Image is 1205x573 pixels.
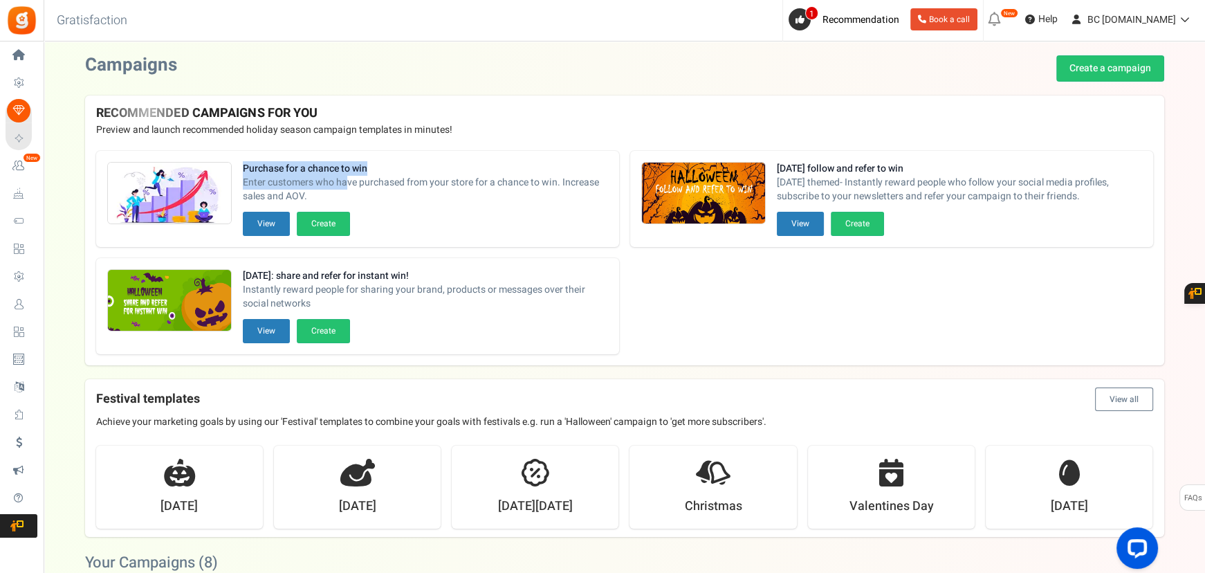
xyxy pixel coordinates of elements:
button: View [243,319,290,343]
em: New [1000,8,1018,18]
h4: RECOMMENDED CAMPAIGNS FOR YOU [96,107,1153,120]
strong: [DATE] follow and refer to win [777,162,1142,176]
strong: Valentines Day [849,498,933,516]
img: Recommended Campaigns [642,163,765,225]
span: [DATE] themed- Instantly reward people who follow your social media profiles, subscribe to your n... [777,176,1142,203]
span: Enter customers who have purchased from your store for a chance to win. Increase sales and AOV. [243,176,608,203]
button: View [243,212,290,236]
strong: [DATE]: share and refer for instant win! [243,269,608,283]
button: View [777,212,824,236]
p: Achieve your marketing goals by using our 'Festival' templates to combine your goals with festiva... [96,415,1153,429]
span: Help [1035,12,1058,26]
span: Instantly reward people for sharing your brand, products or messages over their social networks [243,283,608,311]
img: Recommended Campaigns [108,270,231,332]
h2: Campaigns [85,55,177,75]
em: New [23,153,41,163]
a: 1 Recommendation [789,8,905,30]
h3: Gratisfaction [42,7,142,35]
span: Recommendation [822,12,899,27]
button: Create [297,212,350,236]
strong: Christmas [685,498,742,516]
button: Create [297,319,350,343]
strong: [DATE][DATE] [498,498,573,516]
span: FAQs [1184,485,1202,511]
strong: [DATE] [160,498,198,516]
strong: Purchase for a chance to win [243,162,608,176]
h2: Your Campaigns ( ) [85,556,218,570]
strong: [DATE] [1051,498,1088,516]
img: Recommended Campaigns [108,163,231,225]
button: Create [831,212,884,236]
a: Book a call [910,8,977,30]
strong: [DATE] [338,498,376,516]
a: Create a campaign [1056,55,1164,82]
a: New [6,154,37,178]
p: Preview and launch recommended holiday season campaign templates in minutes! [96,123,1153,137]
img: Gratisfaction [6,5,37,36]
span: 1 [805,6,818,20]
h4: Festival templates [96,388,1153,411]
button: View all [1095,388,1153,411]
a: Help [1020,8,1063,30]
span: BC [DOMAIN_NAME] [1087,12,1176,27]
